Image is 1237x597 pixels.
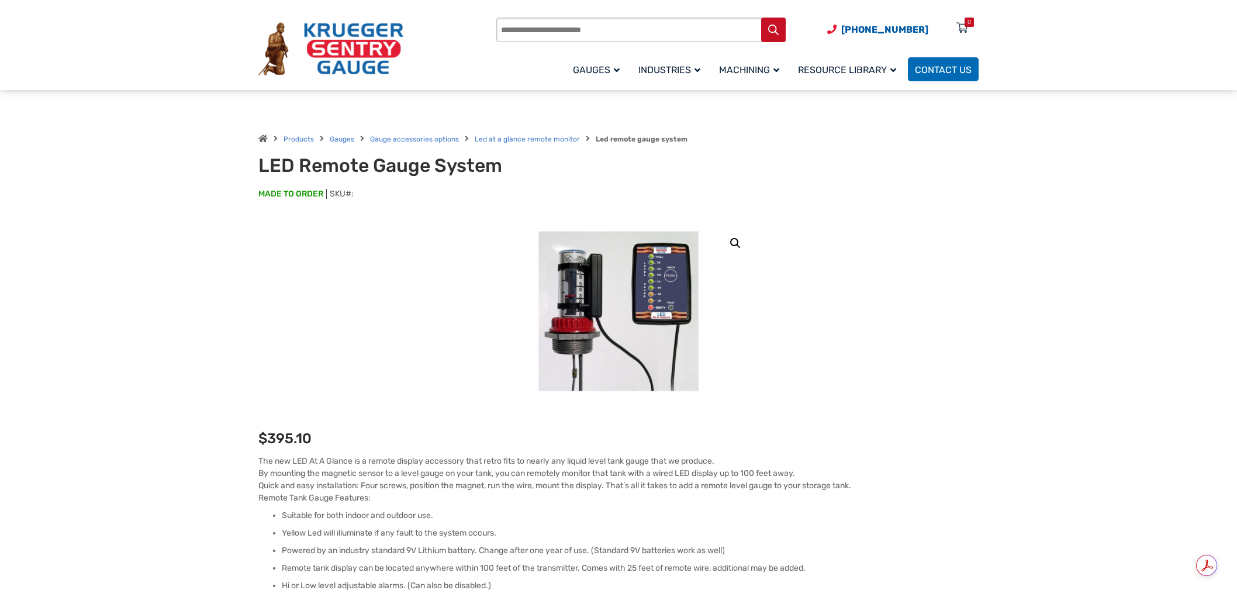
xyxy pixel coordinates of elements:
[915,64,972,75] span: Contact Us
[573,64,620,75] span: Gauges
[841,24,928,35] span: [PHONE_NUMBER]
[475,135,580,143] a: Led at a glance remote monitor
[370,135,459,143] a: Gauge accessories options
[566,56,631,83] a: Gauges
[284,135,314,143] a: Products
[712,56,791,83] a: Machining
[258,455,979,504] p: The new LED At A Glance is a remote display accessory that retro fits to nearly any liquid level ...
[330,135,354,143] a: Gauges
[827,22,928,37] a: Phone Number (920) 434-8860
[258,154,547,177] h1: LED Remote Gauge System
[282,580,979,592] li: Hi or Low level adjustable alarms. (Can also be disabled.)
[282,510,979,522] li: Suitable for both indoor and outdoor use.
[719,64,779,75] span: Machining
[791,56,908,83] a: Resource Library
[968,18,971,27] div: 0
[326,189,354,199] span: SKU#:
[282,563,979,574] li: Remote tank display can be located anywhere within 100 feet of the transmitter. Comes with 25 fee...
[725,233,746,254] a: View full-screen image gallery
[258,188,323,200] span: MADE TO ORDER
[638,64,700,75] span: Industries
[908,57,979,81] a: Contact Us
[631,56,712,83] a: Industries
[258,22,403,76] img: Krueger Sentry Gauge
[258,430,312,447] bdi: 395.10
[596,135,687,143] strong: Led remote gauge system
[798,64,896,75] span: Resource Library
[282,545,979,557] li: Powered by an industry standard 9V Lithium battery. Change after one year of use. (Standard 9V ba...
[258,430,267,447] span: $
[282,527,979,539] li: Yellow Led will illuminate if any fault to the system occurs.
